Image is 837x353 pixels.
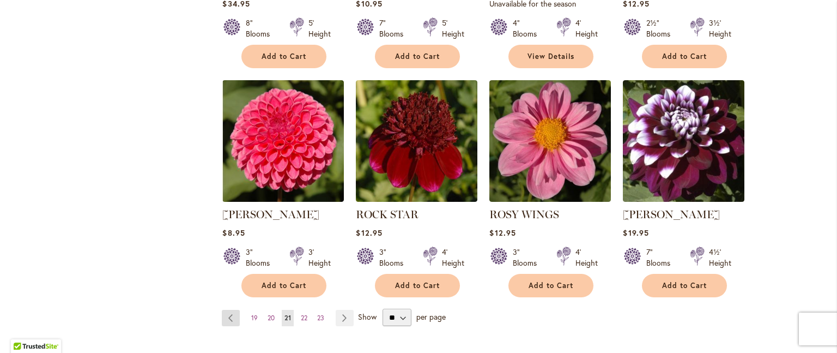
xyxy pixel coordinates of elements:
span: Show [358,312,377,322]
span: 20 [268,314,275,322]
div: 5' Height [308,17,331,39]
button: Add to Cart [375,45,460,68]
span: 19 [251,314,258,322]
div: 4½' Height [709,247,731,268]
button: Add to Cart [642,274,727,297]
div: 4" Blooms [513,17,543,39]
div: 3" Blooms [246,247,276,268]
span: 23 [317,314,324,322]
a: 23 [314,310,327,326]
iframe: Launch Accessibility Center [8,314,39,345]
a: View Details [508,45,593,68]
span: $19.95 [623,228,648,238]
span: Add to Cart [395,281,440,290]
button: Add to Cart [375,274,460,297]
span: Add to Cart [529,281,573,290]
span: per page [416,312,446,322]
img: ROSY WINGS [489,80,611,202]
div: 3" Blooms [379,247,410,268]
a: REBECCA LYNN [222,194,344,204]
button: Add to Cart [642,45,727,68]
a: ROSY WINGS [489,208,559,221]
div: 3" Blooms [513,247,543,268]
span: $12.95 [356,228,382,238]
a: 19 [248,310,260,326]
div: 7" Blooms [646,247,677,268]
span: 22 [301,314,307,322]
span: Add to Cart [262,52,306,61]
a: ROSY WINGS [489,194,611,204]
div: 3½' Height [709,17,731,39]
span: Add to Cart [662,52,707,61]
div: 3' Height [308,247,331,268]
div: 4' Height [575,17,598,39]
a: ROCK STAR [356,208,418,221]
span: Add to Cart [662,281,707,290]
a: 20 [265,310,277,326]
span: Add to Cart [395,52,440,61]
button: Add to Cart [241,45,326,68]
span: $8.95 [222,228,245,238]
a: 22 [298,310,310,326]
button: Add to Cart [508,274,593,297]
button: Add to Cart [241,274,326,297]
span: $12.95 [489,228,515,238]
span: Add to Cart [262,281,306,290]
a: [PERSON_NAME] [222,208,319,221]
div: 5' Height [442,17,464,39]
div: 7" Blooms [379,17,410,39]
span: 21 [284,314,291,322]
img: Ryan C [623,80,744,202]
a: [PERSON_NAME] [623,208,720,221]
a: Ryan C [623,194,744,204]
div: 2½" Blooms [646,17,677,39]
div: 4' Height [442,247,464,268]
div: 4' Height [575,247,598,268]
a: ROCK STAR [356,194,477,204]
img: REBECCA LYNN [222,80,344,202]
div: 8" Blooms [246,17,276,39]
img: ROCK STAR [356,80,477,202]
span: View Details [527,52,574,61]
